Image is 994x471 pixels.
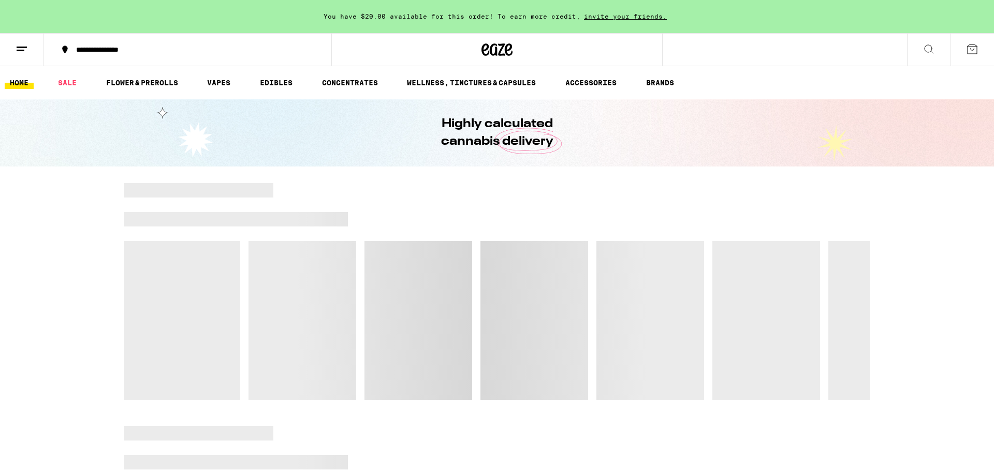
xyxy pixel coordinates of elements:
h1: Highly calculated cannabis delivery [412,115,582,150]
a: WELLNESS, TINCTURES & CAPSULES [402,77,541,89]
a: BRANDS [641,77,679,89]
a: EDIBLES [255,77,298,89]
a: HOME [5,77,34,89]
span: You have $20.00 available for this order! To earn more credit, [324,13,580,20]
a: ACCESSORIES [560,77,622,89]
a: CONCENTRATES [317,77,383,89]
a: SALE [53,77,82,89]
a: VAPES [202,77,236,89]
a: FLOWER & PREROLLS [101,77,183,89]
span: invite your friends. [580,13,670,20]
